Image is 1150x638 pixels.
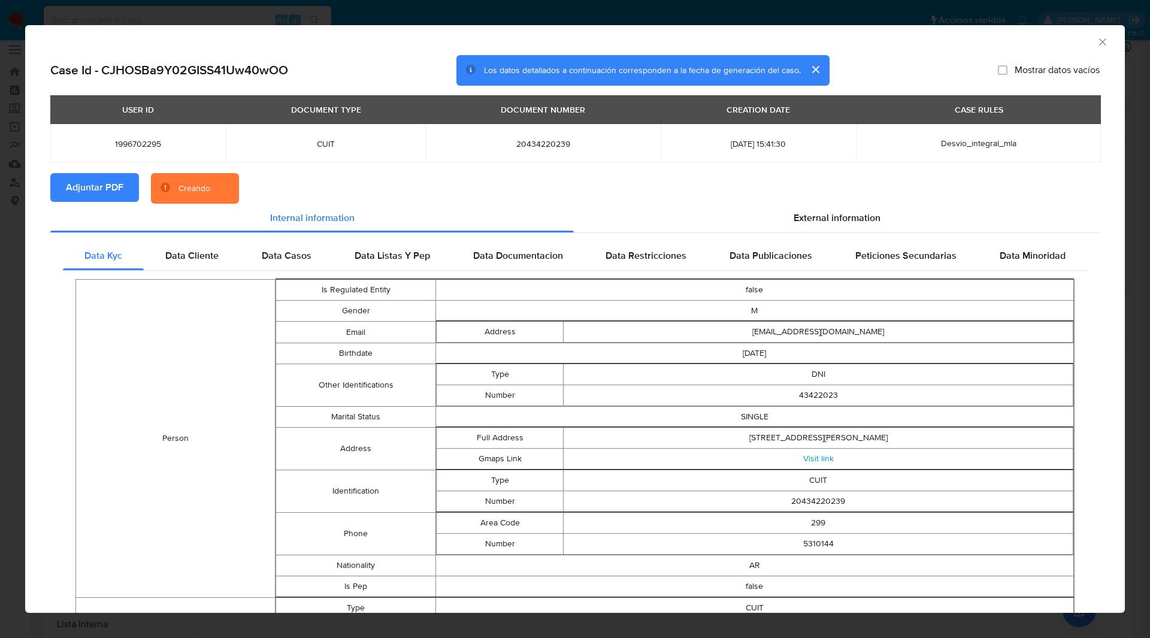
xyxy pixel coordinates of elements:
[270,211,355,225] span: Internal information
[276,280,435,301] td: Is Regulated Entity
[435,555,1073,576] td: AR
[436,428,564,449] td: Full Address
[564,385,1073,406] td: 43422023
[276,576,435,597] td: Is Pep
[435,576,1073,597] td: false
[276,407,435,428] td: Marital Status
[564,513,1073,534] td: 299
[276,301,435,322] td: Gender
[435,407,1073,428] td: SINGLE
[1015,64,1100,76] span: Mostrar datos vacíos
[794,211,880,225] span: External information
[276,364,435,407] td: Other Identifications
[436,534,564,555] td: Number
[801,55,830,84] button: cerrar
[484,64,801,76] span: Los datos detallados a continuación corresponden a la fecha de generación del caso.
[941,137,1016,149] span: Desvio_integral_mla
[66,174,123,201] span: Adjuntar PDF
[435,343,1073,364] td: [DATE]
[262,249,311,262] span: Data Casos
[178,183,210,195] div: Creando
[606,249,686,262] span: Data Restricciones
[76,280,276,598] td: Person
[50,62,288,78] h2: Case Id - CJHOSBa9Y02GISS41Uw40wOO
[276,343,435,364] td: Birthdate
[435,280,1073,301] td: false
[564,470,1073,491] td: CUIT
[719,99,797,120] div: CREATION DATE
[84,249,122,262] span: Data Kyc
[1097,36,1107,47] button: Cerrar ventana
[276,598,435,619] td: Type
[675,138,843,149] span: [DATE] 15:41:30
[1000,249,1066,262] span: Data Minoridad
[436,322,564,343] td: Address
[803,452,834,464] a: Visit link
[564,322,1073,343] td: [EMAIL_ADDRESS][DOMAIN_NAME]
[730,249,812,262] span: Data Publicaciones
[564,428,1073,449] td: [STREET_ADDRESS][PERSON_NAME]
[948,99,1010,120] div: CASE RULES
[436,491,564,512] td: Number
[50,204,1100,232] div: Detailed info
[473,249,563,262] span: Data Documentacion
[115,99,161,120] div: USER ID
[440,138,646,149] span: 20434220239
[435,301,1073,322] td: M
[276,428,435,470] td: Address
[355,249,430,262] span: Data Listas Y Pep
[564,491,1073,512] td: 20434220239
[276,322,435,343] td: Email
[436,513,564,534] td: Area Code
[240,138,412,149] span: CUIT
[855,249,957,262] span: Peticiones Secundarias
[50,173,139,202] button: Adjuntar PDF
[436,470,564,491] td: Type
[564,534,1073,555] td: 5310144
[63,241,1087,270] div: Detailed internal info
[436,449,564,470] td: Gmaps Link
[165,249,219,262] span: Data Cliente
[284,99,368,120] div: DOCUMENT TYPE
[65,138,211,149] span: 1996702295
[276,513,435,555] td: Phone
[436,385,564,406] td: Number
[564,364,1073,385] td: DNI
[435,598,1073,619] td: CUIT
[276,470,435,513] td: Identification
[25,25,1125,613] div: closure-recommendation-modal
[494,99,592,120] div: DOCUMENT NUMBER
[436,364,564,385] td: Type
[276,555,435,576] td: Nationality
[998,65,1007,75] input: Mostrar datos vacíos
